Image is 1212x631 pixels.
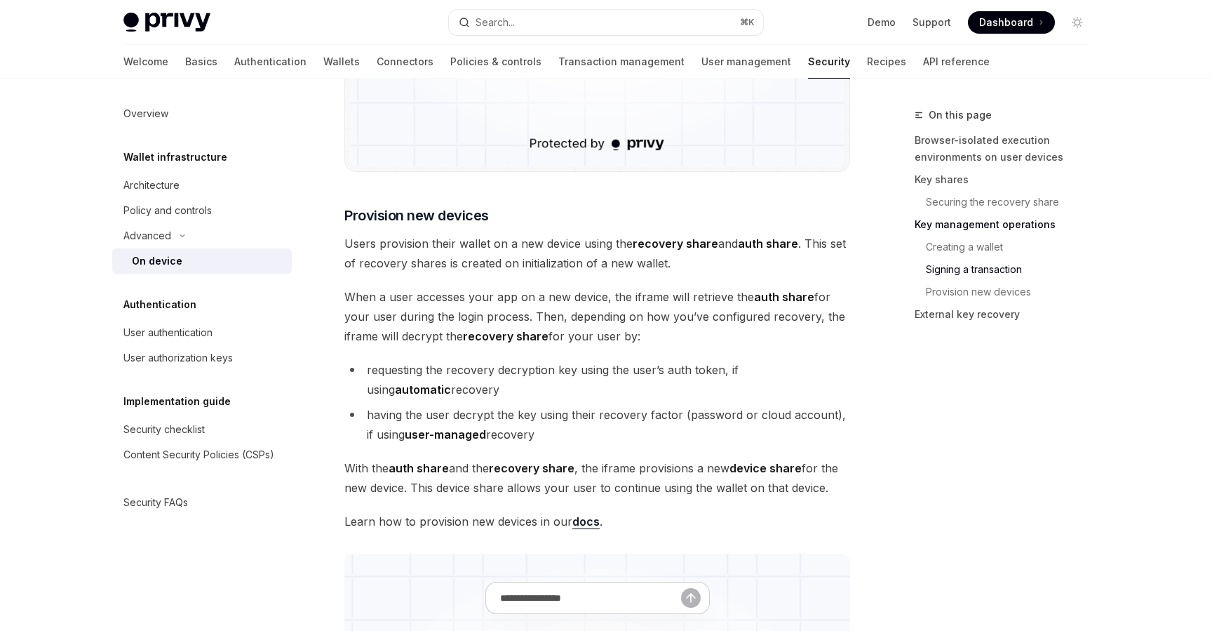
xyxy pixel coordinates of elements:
[123,149,227,166] h5: Wallet infrastructure
[633,237,718,251] strong: recovery share
[123,227,171,244] div: Advanced
[123,202,212,219] div: Policy and controls
[738,237,798,251] strong: auth share
[476,14,515,31] div: Search...
[344,360,850,399] li: requesting the recovery decryption key using the user’s auth token, if using recovery
[344,458,850,498] span: With the and the , the iframe provisions a new for the new device. This device share allows your ...
[377,45,433,79] a: Connectors
[344,287,850,346] span: When a user accesses your app on a new device, the iframe will retrieve the for your user during ...
[449,10,763,35] button: Open search
[344,206,489,225] span: Provision new devices
[123,446,274,463] div: Content Security Policies (CSPs)
[915,258,1100,281] a: Signing a transaction
[344,234,850,273] span: Users provision their wallet on a new device using the and . This set of recovery shares is creat...
[123,350,233,366] div: User authorization keys
[234,45,307,79] a: Authentication
[112,417,292,442] a: Security checklist
[729,461,802,475] strong: device share
[463,329,548,343] strong: recovery share
[344,405,850,444] li: having the user decrypt the key using their recovery factor (password or cloud account), if using...
[701,45,791,79] a: User management
[389,461,449,475] strong: auth share
[112,248,292,274] a: On device
[489,461,574,475] strong: recovery share
[123,393,231,410] h5: Implementation guide
[1066,11,1089,34] button: Toggle dark mode
[123,494,188,511] div: Security FAQs
[915,191,1100,213] a: Securing the recovery share
[323,45,360,79] a: Wallets
[923,45,990,79] a: API reference
[132,253,182,270] div: On device
[112,320,292,345] a: User authentication
[915,303,1100,326] a: External key recovery
[344,512,850,531] span: Learn how to provision new devices in our .
[867,45,906,79] a: Recipes
[112,173,292,198] a: Architecture
[123,105,168,122] div: Overview
[915,236,1100,258] a: Creating a wallet
[112,345,292,371] a: User authorization keys
[123,177,180,194] div: Architecture
[979,15,1033,29] span: Dashboard
[450,45,541,79] a: Policies & controls
[112,101,292,126] a: Overview
[808,45,850,79] a: Security
[112,198,292,223] a: Policy and controls
[740,17,755,28] span: ⌘ K
[123,296,196,313] h5: Authentication
[500,583,681,613] input: Ask a question...
[929,107,992,124] span: On this page
[123,421,205,438] div: Security checklist
[395,383,451,397] strong: automatic
[868,15,896,29] a: Demo
[123,45,168,79] a: Welcome
[123,324,213,341] div: User authentication
[123,13,210,32] img: light logo
[185,45,217,79] a: Basics
[558,45,685,79] a: Transaction management
[913,15,951,29] a: Support
[754,290,814,304] strong: auth share
[112,223,292,248] button: Toggle Advanced section
[112,490,292,515] a: Security FAQs
[915,168,1100,191] a: Key shares
[681,588,701,608] button: Send message
[968,11,1055,34] a: Dashboard
[112,442,292,467] a: Content Security Policies (CSPs)
[915,129,1100,168] a: Browser-isolated execution environments on user devices
[915,213,1100,236] a: Key management operations
[405,427,486,441] strong: user-managed
[915,281,1100,303] a: Provision new devices
[572,514,600,529] a: docs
